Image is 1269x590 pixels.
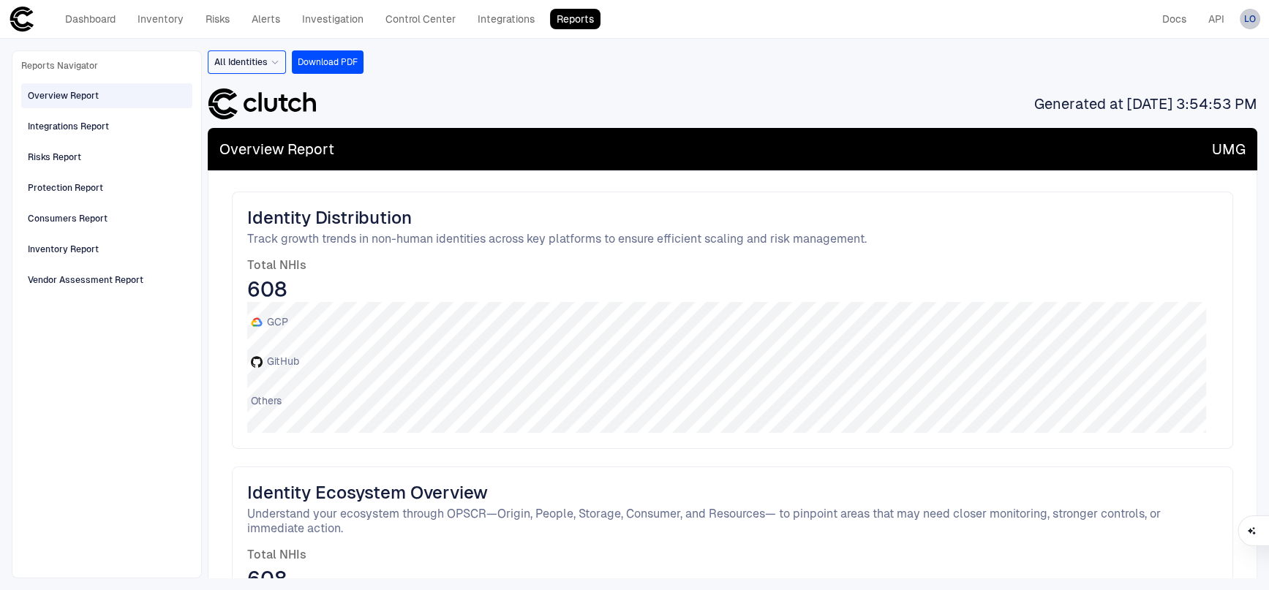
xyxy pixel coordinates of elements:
a: Dashboard [59,9,122,29]
span: Total NHIs [247,548,1218,562]
div: Vendor Assessment Report [28,273,143,287]
a: Reports [550,9,600,29]
span: UMG [1212,140,1246,159]
span: Identity Ecosystem Overview [247,482,1218,504]
span: Understand your ecosystem through OPSCR—Origin, People, Storage, Consumer, and Resources— to pinp... [247,507,1218,536]
a: Investigation [295,9,370,29]
a: Docs [1156,9,1193,29]
span: Reports Navigator [21,60,98,72]
div: Protection Report [28,181,103,194]
div: Consumers Report [28,212,108,225]
div: Integrations Report [28,120,109,133]
a: Risks [199,9,236,29]
button: LO [1240,9,1260,29]
a: Control Center [379,9,462,29]
span: Overview Report [219,140,334,159]
a: Inventory [131,9,190,29]
a: API [1202,9,1231,29]
button: Download PDF [292,50,364,74]
span: Track growth trends in non-human identities across key platforms to ensure efficient scaling and ... [247,232,1218,246]
span: 608 [247,276,1218,302]
span: Generated at [DATE] 3:54:53 PM [1034,94,1257,113]
span: All Identities [214,56,268,68]
span: LO [1244,13,1256,25]
div: Overview Report [28,89,99,102]
span: Total NHIs [247,258,1218,273]
a: Integrations [471,9,541,29]
div: Inventory Report [28,243,99,256]
a: Alerts [245,9,287,29]
div: Risks Report [28,151,81,164]
span: Identity Distribution [247,207,1218,229]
